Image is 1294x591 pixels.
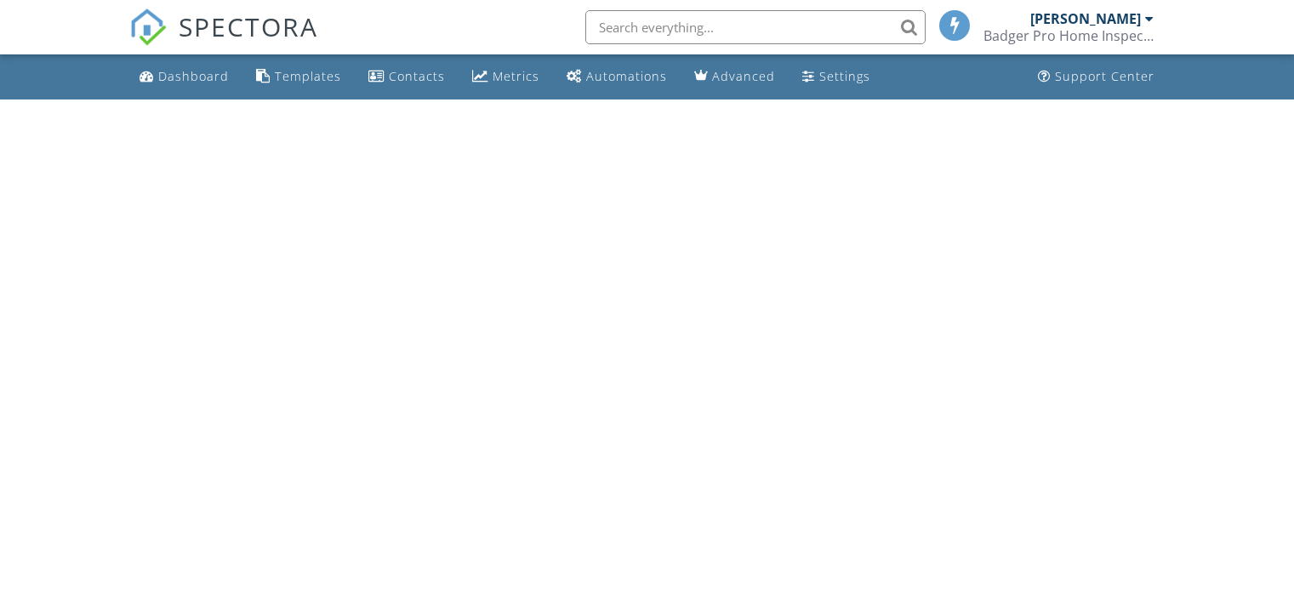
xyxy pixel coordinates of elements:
[129,9,167,46] img: The Best Home Inspection Software - Spectora
[389,68,445,84] div: Contacts
[129,23,318,59] a: SPECTORA
[158,68,229,84] div: Dashboard
[493,68,539,84] div: Metrics
[795,61,877,93] a: Settings
[585,10,926,44] input: Search everything...
[275,68,341,84] div: Templates
[133,61,236,93] a: Dashboard
[819,68,870,84] div: Settings
[1030,10,1141,27] div: [PERSON_NAME]
[465,61,546,93] a: Metrics
[687,61,782,93] a: Advanced
[249,61,348,93] a: Templates
[179,9,318,44] span: SPECTORA
[586,68,667,84] div: Automations
[1055,68,1154,84] div: Support Center
[983,27,1154,44] div: Badger Pro Home Inspection llc
[362,61,452,93] a: Contacts
[1031,61,1161,93] a: Support Center
[560,61,674,93] a: Automations (Basic)
[712,68,775,84] div: Advanced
